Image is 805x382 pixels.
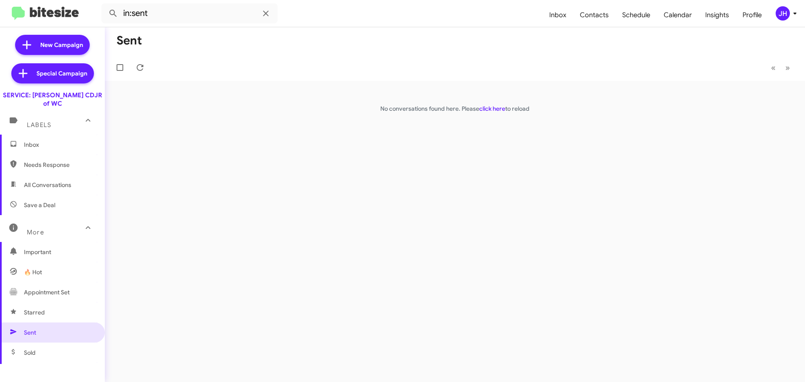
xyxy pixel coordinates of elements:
span: Special Campaign [36,69,87,78]
span: Important [24,248,95,256]
span: » [785,62,790,73]
h1: Sent [117,34,142,47]
a: Profile [736,3,769,27]
button: Previous [766,59,781,76]
span: Needs Response [24,161,95,169]
span: All Conversations [24,181,71,189]
span: New Campaign [40,41,83,49]
a: Calendar [657,3,699,27]
a: Contacts [573,3,615,27]
span: More [27,229,44,236]
span: Labels [27,121,51,129]
span: Starred [24,308,45,317]
span: Appointment Set [24,288,70,296]
a: Schedule [615,3,657,27]
button: Next [780,59,795,76]
span: Sent [24,328,36,337]
a: click here [479,105,505,112]
a: New Campaign [15,35,90,55]
span: Inbox [24,140,95,149]
span: « [771,62,776,73]
p: No conversations found here. Please to reload [105,104,805,113]
a: Special Campaign [11,63,94,83]
a: Insights [699,3,736,27]
a: Inbox [543,3,573,27]
span: 🔥 Hot [24,268,42,276]
nav: Page navigation example [766,59,795,76]
span: Save a Deal [24,201,55,209]
input: Search [101,3,278,23]
div: JH [776,6,790,21]
button: JH [769,6,796,21]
